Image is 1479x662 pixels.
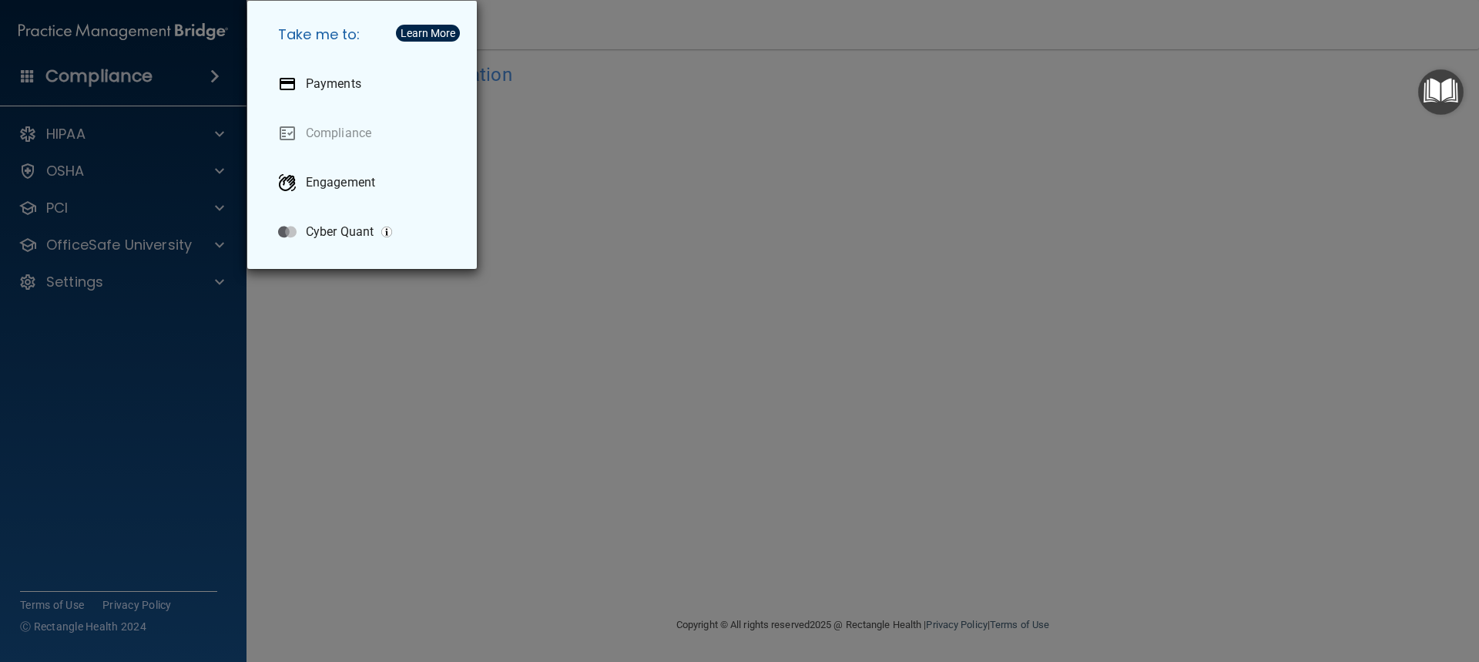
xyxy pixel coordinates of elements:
iframe: Drift Widget Chat Controller [1212,553,1461,614]
p: Engagement [306,175,375,190]
a: Payments [266,62,464,106]
div: Learn More [401,28,455,39]
a: Engagement [266,161,464,204]
p: Cyber Quant [306,224,374,240]
a: Cyber Quant [266,210,464,254]
h5: Take me to: [266,13,464,56]
a: Compliance [266,112,464,155]
button: Open Resource Center [1418,69,1464,115]
button: Learn More [396,25,460,42]
p: Payments [306,76,361,92]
